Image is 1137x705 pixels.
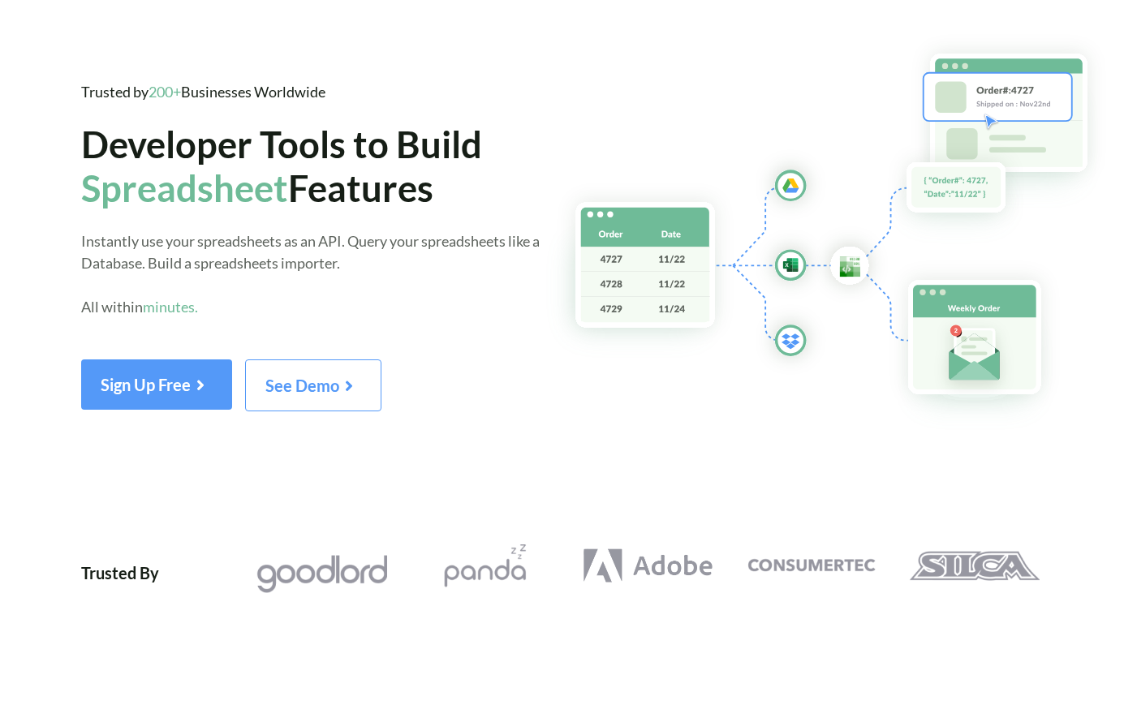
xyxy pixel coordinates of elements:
span: Developer Tools to Build Features [81,122,482,210]
span: 200+ [149,83,181,101]
a: Adobe Logo [566,544,730,587]
a: See Demo [245,381,381,395]
img: Silca Logo [909,544,1040,587]
img: Goodlord Logo [256,552,387,595]
button: Sign Up Free [81,359,232,410]
button: See Demo [245,359,381,411]
a: Silca Logo [893,544,1056,587]
span: Trusted by Businesses Worldwide [81,83,325,101]
span: See Demo [265,376,361,395]
img: Pandazzz Logo [420,544,550,587]
span: Sign Up Free [101,375,213,394]
img: Hero Spreadsheet Flow [545,32,1137,431]
div: Trusted By [81,544,159,595]
a: Consumertec Logo [730,544,893,587]
a: Goodlord Logo [240,544,403,595]
img: Consumertec Logo [746,544,876,587]
span: Instantly use your spreadsheets as an API. Query your spreadsheets like a Database. Build a sprea... [81,232,540,316]
img: Adobe Logo [583,544,713,587]
span: minutes. [143,298,198,316]
span: Spreadsheet [81,166,288,210]
a: Pandazzz Logo [403,544,566,587]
